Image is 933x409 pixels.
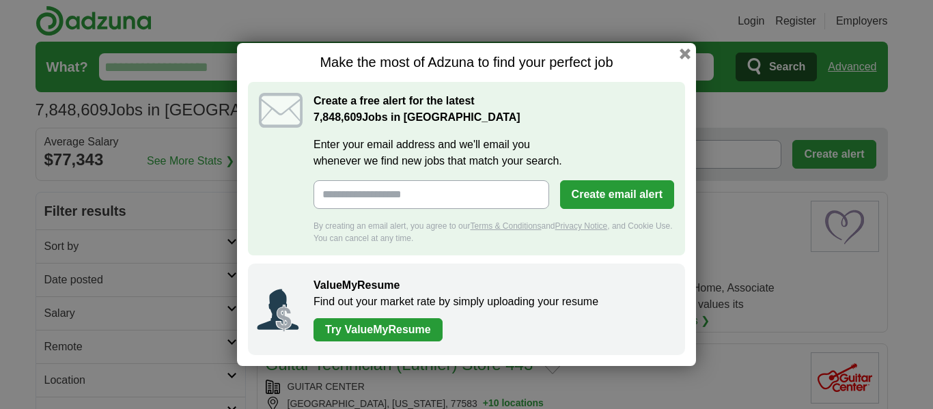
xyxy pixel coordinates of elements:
p: Find out your market rate by simply uploading your resume [314,294,671,310]
h2: ValueMyResume [314,277,671,294]
div: By creating an email alert, you agree to our and , and Cookie Use. You can cancel at any time. [314,220,674,244]
label: Enter your email address and we'll email you whenever we find new jobs that match your search. [314,137,674,169]
a: Try ValueMyResume [314,318,443,341]
a: Privacy Notice [555,221,608,231]
span: 7,848,609 [314,109,362,126]
a: Terms & Conditions [470,221,541,231]
button: Create email alert [560,180,674,209]
strong: Jobs in [GEOGRAPHIC_DATA] [314,111,520,123]
h1: Make the most of Adzuna to find your perfect job [248,54,685,71]
h2: Create a free alert for the latest [314,93,674,126]
img: icon_email.svg [259,93,303,128]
